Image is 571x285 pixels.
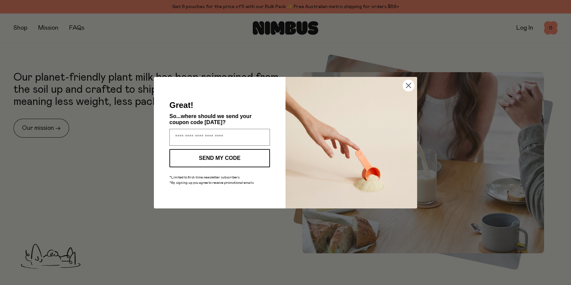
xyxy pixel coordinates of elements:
span: So...where should we send your coupon code [DATE]? [169,113,252,125]
img: c0d45117-8e62-4a02-9742-374a5db49d45.jpeg [285,77,417,208]
button: Close dialog [403,80,414,91]
span: *By signing up you agree to receive promotional emails [169,181,254,184]
span: Great! [169,101,193,110]
input: Enter your email address [169,129,270,146]
span: *Limited to first-time newsletter subscribers [169,176,240,179]
button: SEND MY CODE [169,149,270,167]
